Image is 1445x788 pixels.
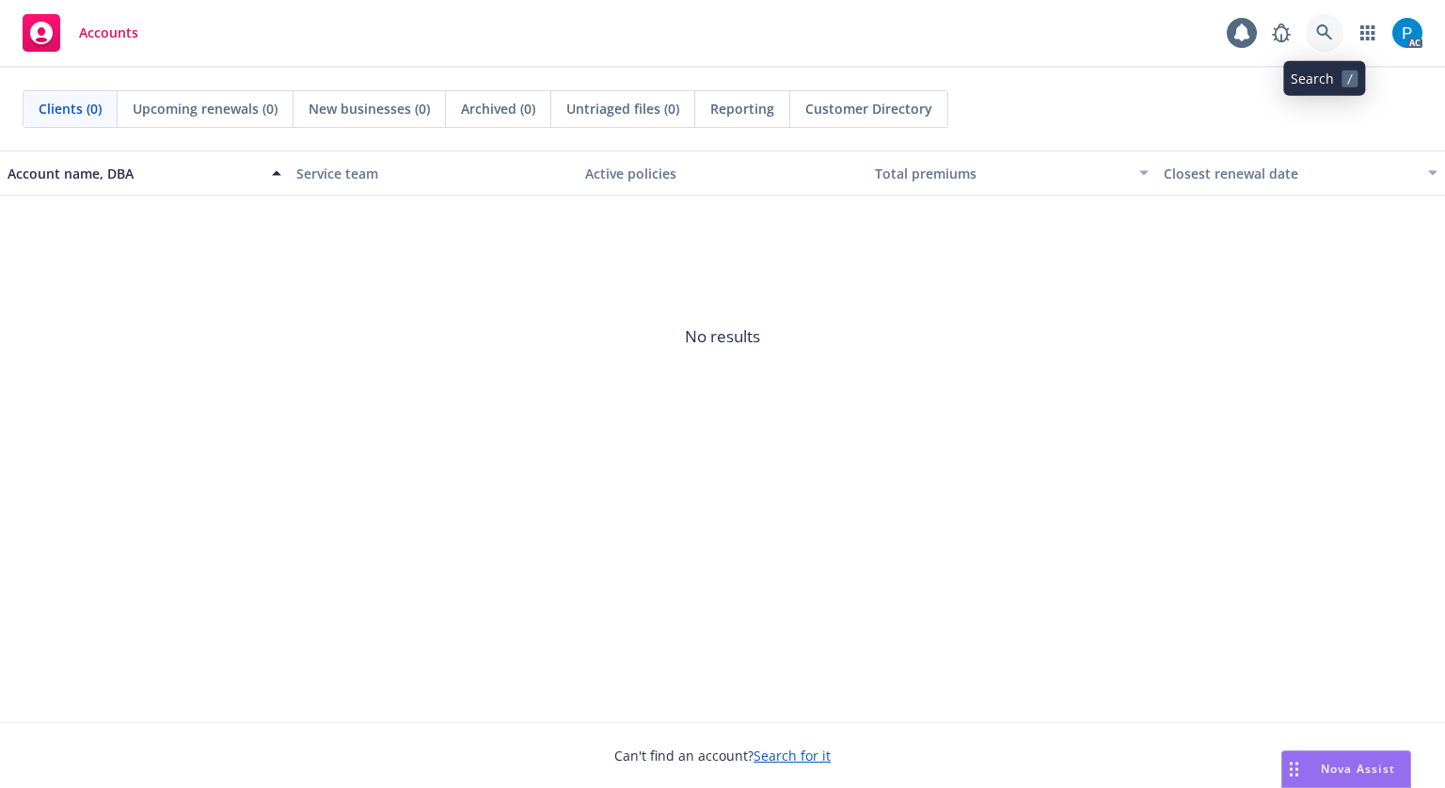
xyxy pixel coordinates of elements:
[8,164,261,183] div: Account name, DBA
[15,7,146,59] a: Accounts
[566,99,679,118] span: Untriaged files (0)
[1321,761,1395,777] span: Nova Assist
[805,99,932,118] span: Customer Directory
[585,164,859,183] div: Active policies
[875,164,1128,183] div: Total premiums
[614,746,831,765] span: Can't find an account?
[1282,751,1306,787] div: Drag to move
[1281,750,1411,788] button: Nova Assist
[1392,18,1422,48] img: photo
[39,99,102,118] span: Clients (0)
[710,99,774,118] span: Reporting
[79,25,138,40] span: Accounts
[296,164,570,183] div: Service team
[578,150,866,196] button: Active policies
[133,99,278,118] span: Upcoming renewals (0)
[754,747,831,764] a: Search for it
[1164,164,1417,183] div: Closest renewal date
[289,150,578,196] button: Service team
[461,99,535,118] span: Archived (0)
[1306,14,1343,52] a: Search
[867,150,1156,196] button: Total premiums
[1262,14,1300,52] a: Report a Bug
[309,99,430,118] span: New businesses (0)
[1156,150,1445,196] button: Closest renewal date
[1349,14,1387,52] a: Switch app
